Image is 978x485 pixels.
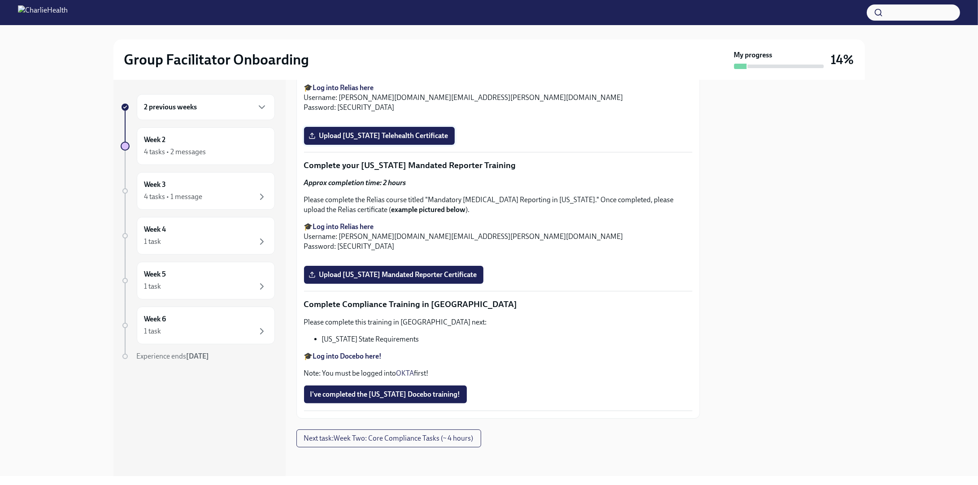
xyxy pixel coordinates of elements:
a: Log into Relias here [313,83,374,92]
p: 🎓 Username: [PERSON_NAME][DOMAIN_NAME][EMAIL_ADDRESS][PERSON_NAME][DOMAIN_NAME] Password: [SECURI... [304,83,692,113]
span: Experience ends [137,352,209,360]
button: Next task:Week Two: Core Compliance Tasks (~ 4 hours) [296,429,481,447]
p: Note: You must be logged into first! [304,368,692,378]
h6: Week 5 [144,269,166,279]
div: 1 task [144,281,161,291]
p: Complete Compliance Training in [GEOGRAPHIC_DATA] [304,299,692,310]
strong: [DATE] [187,352,209,360]
label: Upload [US_STATE] Telehealth Certificate [304,127,455,145]
a: OKTA [396,369,414,377]
div: 1 task [144,326,161,336]
a: Week 34 tasks • 1 message [121,172,275,210]
p: Please complete the Relias course titled "Mandatory [MEDICAL_DATA] Reporting in [US_STATE]." Once... [304,195,692,215]
div: 2 previous weeks [137,94,275,120]
li: [US_STATE] State Requirements [322,334,692,344]
h3: 14% [831,52,854,68]
a: Week 41 task [121,217,275,255]
span: I've completed the [US_STATE] Docebo training! [310,390,461,399]
strong: example pictured below [391,205,466,214]
span: Upload [US_STATE] Telehealth Certificate [310,131,448,140]
button: I've completed the [US_STATE] Docebo training! [304,385,467,403]
h6: 2 previous weeks [144,102,197,112]
h2: Group Facilitator Onboarding [124,51,309,69]
a: Week 24 tasks • 2 messages [121,127,275,165]
a: Log into Docebo here! [313,352,382,360]
p: Please complete this training in [GEOGRAPHIC_DATA] next: [304,317,692,327]
img: CharlieHealth [18,5,68,20]
div: 4 tasks • 1 message [144,192,203,202]
div: 1 task [144,237,161,247]
p: 🎓 [304,351,692,361]
a: Log into Relias here [313,222,374,231]
p: Complete your [US_STATE] Mandated Reporter Training [304,160,692,171]
span: Next task : Week Two: Core Compliance Tasks (~ 4 hours) [304,434,474,443]
h6: Week 2 [144,135,166,145]
span: Upload [US_STATE] Mandated Reporter Certificate [310,270,477,279]
label: Upload [US_STATE] Mandated Reporter Certificate [304,266,483,284]
div: 4 tasks • 2 messages [144,147,206,157]
p: 🎓 Username: [PERSON_NAME][DOMAIN_NAME][EMAIL_ADDRESS][PERSON_NAME][DOMAIN_NAME] Password: [SECURI... [304,222,692,251]
h6: Week 6 [144,314,166,324]
strong: Approx completion time: 2 hours [304,178,406,187]
strong: My progress [734,50,773,60]
h6: Week 3 [144,180,166,190]
h6: Week 4 [144,225,166,234]
a: Week 61 task [121,307,275,344]
a: Week 51 task [121,262,275,299]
